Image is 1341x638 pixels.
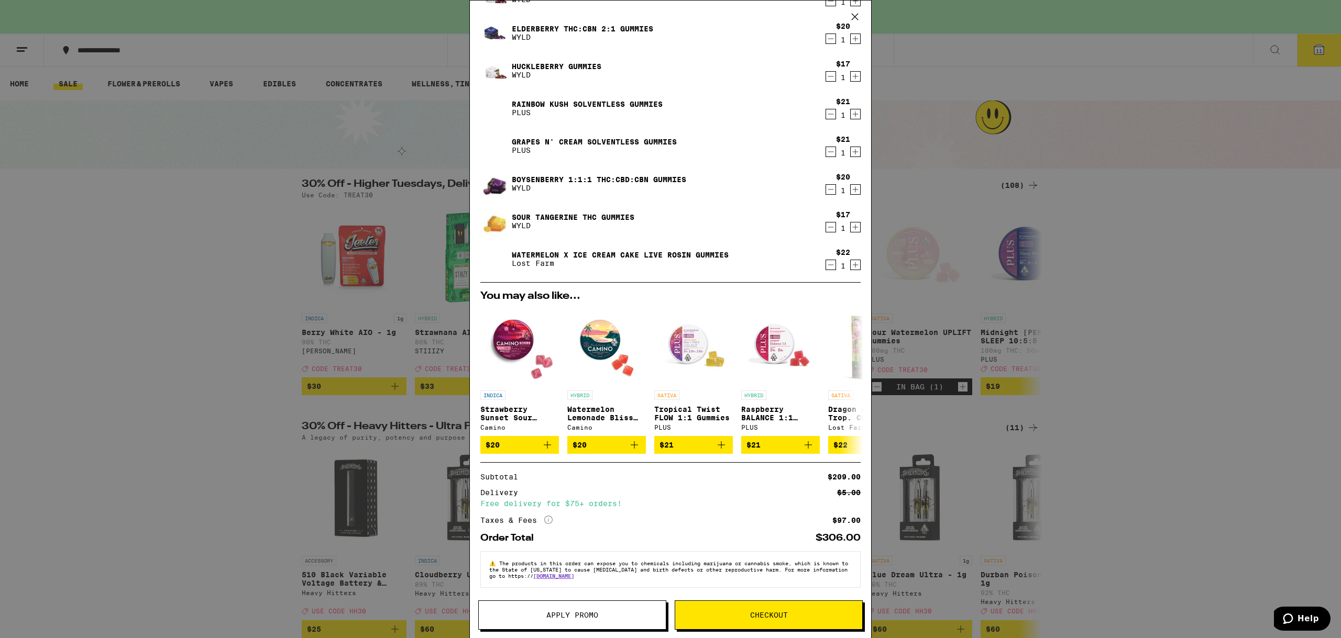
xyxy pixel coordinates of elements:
div: 1 [836,73,850,82]
span: ⚠️ [489,560,499,566]
img: Sour Tangerine THC Gummies [480,201,510,242]
div: $20 [836,173,850,181]
p: PLUS [512,146,677,154]
button: Add to bag [480,436,559,454]
button: Increment [850,222,861,232]
p: WYLD [512,184,686,192]
a: Watermelon x Ice Cream Cake Live Rosin Gummies [512,251,729,259]
button: Add to bag [828,436,907,454]
button: Increment [850,184,861,195]
div: $22 [836,248,850,256]
h2: You may also like... [480,291,861,301]
p: INDICA [480,390,505,400]
div: Delivery [480,489,525,496]
img: Watermelon x Ice Cream Cake Live Rosin Gummies [480,244,510,274]
img: Camino - Strawberry Sunset Sour Gummies [480,307,559,385]
span: Checkout [750,611,788,619]
span: Apply Promo [546,611,598,619]
p: HYBRID [567,390,592,400]
div: $306.00 [816,533,861,543]
button: Add to bag [654,436,733,454]
p: SATIVA [828,390,853,400]
div: PLUS [741,424,820,431]
div: 1 [836,262,850,270]
div: 1 [836,149,850,157]
div: 1 [836,224,850,232]
button: Decrement [826,109,836,119]
button: Decrement [826,71,836,82]
div: $5.00 [837,489,861,496]
span: $22 [833,441,848,449]
div: PLUS [654,424,733,431]
button: Increment [850,33,861,44]
button: Decrement [826,33,836,44]
div: 1 [836,36,850,44]
a: Sour Tangerine THC Gummies [512,213,634,221]
a: Open page for Watermelon Lemonade Bliss Gummies from Camino [567,307,646,436]
p: Raspberry BALANCE 1:1 Gummies [741,405,820,422]
p: WYLD [512,71,601,79]
p: WYLD [512,33,653,41]
a: [DOMAIN_NAME] [533,573,574,579]
img: PLUS - Tropical Twist FLOW 1:1 Gummies [654,307,733,385]
span: $20 [573,441,587,449]
img: Grapes n' Cream Solventless Gummies [480,131,510,161]
a: Open page for Strawberry Sunset Sour Gummies from Camino [480,307,559,436]
div: Order Total [480,533,541,543]
div: $17 [836,60,850,68]
button: Increment [850,147,861,157]
div: Camino [480,424,559,431]
div: 1 [836,111,850,119]
button: Decrement [826,260,836,270]
p: Dragon Fruit x Trop. Cherry Live Rosin Chews [828,405,907,422]
a: Grapes n' Cream Solventless Gummies [512,138,677,146]
img: Huckleberry Gummies [480,56,510,85]
a: Elderberry THC:CBN 2:1 Gummies [512,25,653,33]
div: Camino [567,424,646,431]
div: Free delivery for $75+ orders! [480,500,861,507]
button: Decrement [826,147,836,157]
p: SATIVA [654,390,679,400]
a: Open page for Tropical Twist FLOW 1:1 Gummies from PLUS [654,307,733,436]
img: Rainbow Kush Solventless Gummies [480,94,510,123]
iframe: Opens a widget where you can find more information [1274,607,1331,633]
button: Add to bag [567,436,646,454]
div: Subtotal [480,473,525,480]
div: Lost Farm [828,424,907,431]
img: Lost Farm - Dragon Fruit x Trop. Cherry Live Rosin Chews [828,307,907,385]
div: 1 [836,186,850,195]
div: $20 [836,22,850,30]
div: $17 [836,210,850,219]
img: Camino - Watermelon Lemonade Bliss Gummies [567,307,646,385]
a: Open page for Dragon Fruit x Trop. Cherry Live Rosin Chews from Lost Farm [828,307,907,436]
a: Rainbow Kush Solventless Gummies [512,100,663,108]
p: HYBRID [741,390,766,400]
p: Strawberry Sunset Sour Gummies [480,405,559,422]
a: Huckleberry Gummies [512,62,601,71]
p: WYLD [512,221,634,230]
p: Watermelon Lemonade Bliss Gummies [567,405,646,422]
button: Add to bag [741,436,820,454]
img: Elderberry THC:CBN 2:1 Gummies [480,18,510,48]
div: $209.00 [828,473,861,480]
span: $21 [746,441,761,449]
button: Apply Promo [478,600,666,630]
button: Decrement [826,184,836,195]
img: Boysenberry 1:1:1 THC:CBD:CBN Gummies [480,163,510,204]
a: Boysenberry 1:1:1 THC:CBD:CBN Gummies [512,175,686,184]
span: $21 [659,441,674,449]
button: Decrement [826,222,836,232]
button: Increment [850,260,861,270]
div: Taxes & Fees [480,516,553,525]
button: Increment [850,71,861,82]
p: PLUS [512,108,663,117]
div: $21 [836,135,850,143]
p: Lost Farm [512,259,729,267]
a: Open page for Raspberry BALANCE 1:1 Gummies from PLUS [741,307,820,436]
div: $97.00 [832,517,861,524]
img: PLUS - Raspberry BALANCE 1:1 Gummies [741,307,820,385]
button: Checkout [675,600,863,630]
p: Tropical Twist FLOW 1:1 Gummies [654,405,733,422]
span: The products in this order can expose you to chemicals including marijuana or cannabis smoke, whi... [489,560,848,579]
